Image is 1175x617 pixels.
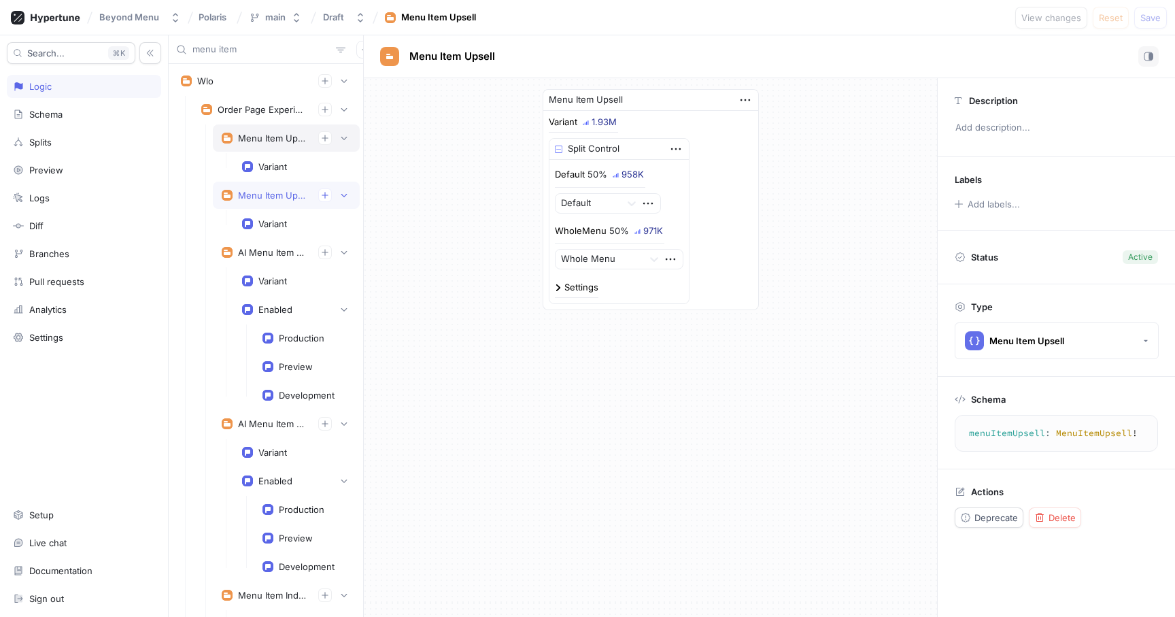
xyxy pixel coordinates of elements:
[29,193,50,203] div: Logs
[643,227,663,235] div: 971K
[592,118,617,127] div: 1.93M
[950,195,1023,213] button: Add labels...
[609,227,629,235] div: 50%
[1049,514,1076,522] span: Delete
[238,190,307,201] div: Menu Item Upsell
[1099,14,1123,22] span: Reset
[29,593,64,604] div: Sign out
[258,161,287,172] div: Variant
[968,200,1020,209] div: Add labels...
[238,247,307,258] div: AI Menu Item Description
[238,133,307,144] div: Menu Item Upsell V2
[218,104,307,115] div: Order Page Experiments
[568,142,619,156] div: Split Control
[238,590,307,601] div: Menu Item Index Optimization
[1140,14,1161,22] span: Save
[621,170,644,179] div: 958K
[555,224,607,238] p: WholeMenu
[1021,14,1081,22] span: View changes
[265,12,286,23] div: main
[99,12,159,23] div: Beyond Menu
[258,276,287,286] div: Variant
[955,322,1159,359] button: Menu Item Upsell
[1128,251,1153,263] div: Active
[29,332,63,343] div: Settings
[29,248,69,259] div: Branches
[258,218,287,229] div: Variant
[29,304,67,315] div: Analytics
[199,12,226,22] span: Polaris
[971,486,1004,497] p: Actions
[971,301,993,312] p: Type
[238,418,307,429] div: AI Menu Item Recommendation
[279,361,313,372] div: Preview
[29,81,52,92] div: Logic
[94,6,186,29] button: Beyond Menu
[961,421,1152,446] textarea: menuItemUpsell: MenuItemUpsell!
[1015,7,1087,29] button: View changes
[29,537,67,548] div: Live chat
[555,168,585,182] p: Default
[401,11,476,24] div: Menu Item Upsell
[27,49,65,57] span: Search...
[258,447,287,458] div: Variant
[108,46,129,60] div: K
[971,394,1006,405] p: Schema
[955,174,982,185] p: Labels
[29,220,44,231] div: Diff
[7,42,135,64] button: Search...K
[1093,7,1129,29] button: Reset
[7,559,161,582] a: Documentation
[29,276,84,287] div: Pull requests
[279,504,324,515] div: Production
[971,248,998,267] p: Status
[1134,7,1167,29] button: Save
[564,283,598,292] div: Settings
[949,116,1163,139] p: Add description...
[279,561,335,572] div: Development
[29,510,54,520] div: Setup
[989,335,1064,347] div: Menu Item Upsell
[955,507,1023,528] button: Deprecate
[29,137,52,148] div: Splits
[279,390,335,401] div: Development
[587,170,607,179] div: 50%
[29,109,63,120] div: Schema
[969,95,1018,106] p: Description
[549,93,623,107] div: Menu Item Upsell
[1029,507,1081,528] button: Delete
[258,476,292,486] div: Enabled
[974,514,1018,522] span: Deprecate
[323,12,344,23] div: Draft
[279,533,313,544] div: Preview
[279,333,324,344] div: Production
[549,118,577,127] div: Variant
[29,165,63,176] div: Preview
[318,6,371,29] button: Draft
[192,43,330,56] input: Search...
[258,304,292,315] div: Enabled
[29,565,92,576] div: Documentation
[243,6,307,29] button: main
[409,51,495,62] span: Menu Item Upsell
[197,76,214,86] div: Wlo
